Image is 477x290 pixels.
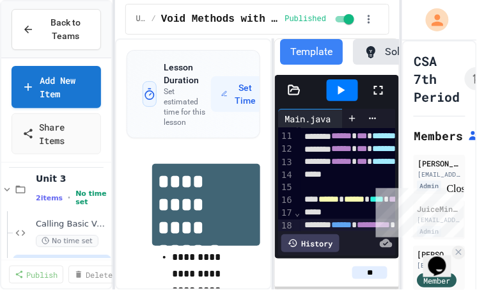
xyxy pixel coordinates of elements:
span: Fold line [294,118,301,129]
span: Member [424,275,451,286]
h1: CSA 7th Period [414,52,460,106]
span: 2 items [36,194,63,202]
a: Publish [9,266,63,284]
div: 15 [278,181,294,194]
button: Back to Teams [12,9,101,50]
div: Main.java [278,109,353,128]
h2: Members [414,127,463,145]
iframe: chat widget [423,239,464,277]
div: 18 [278,220,294,232]
span: Void Methods with Parameters - Pizza Receipt Builder [161,12,280,27]
button: Solution [353,39,433,65]
a: Delete [68,266,118,284]
button: Set Time [211,76,268,112]
span: Back to Teams [42,16,90,43]
div: Content is published and visible to students [285,12,357,27]
div: [PERSON_NAME] [418,248,450,260]
div: [PERSON_NAME] - HHS [418,157,462,169]
span: No time set [75,189,108,206]
div: My Account [412,5,452,35]
h3: Lesson Duration [164,61,211,86]
div: 16 [278,194,294,207]
div: 11 [278,130,294,143]
div: 12 [278,143,294,156]
div: Chat with us now!Close [5,5,88,81]
span: • [68,193,70,203]
span: Calling Basic Void Methods [36,219,109,230]
div: Main.java [278,112,337,125]
span: Unit 3 [136,14,146,24]
div: [EMAIL_ADDRESS][DOMAIN_NAME] [418,261,450,270]
iframe: chat widget [371,183,464,238]
button: Template [280,39,343,65]
div: 17 [278,207,294,220]
div: 14 [278,169,294,182]
div: [EMAIL_ADDRESS][PERSON_NAME][DOMAIN_NAME] [418,170,462,179]
span: Published [285,14,327,24]
div: 13 [278,156,294,169]
span: Fold line [294,207,301,218]
span: No time set [36,235,98,247]
p: Set estimated time for this lesson [164,86,211,127]
a: Share Items [12,113,101,154]
a: Add New Item [12,66,101,108]
span: Unit 3 [36,173,109,184]
span: / [152,14,156,24]
div: Admin [418,181,442,191]
div: History [281,234,340,252]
